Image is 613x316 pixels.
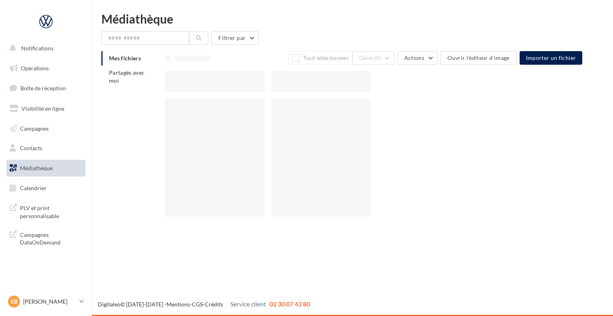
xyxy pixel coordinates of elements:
a: Crédits [205,301,223,308]
a: Médiathèque [5,160,87,177]
span: Boîte de réception [20,85,66,91]
a: Contacts [5,140,87,157]
a: Opérations [5,60,87,77]
div: Médiathèque [101,13,603,25]
span: 02 30 07 43 80 [269,300,310,308]
a: Visibilité en ligne [5,100,87,117]
span: PLV et print personnalisable [20,203,82,220]
span: Campagnes [20,125,49,131]
span: Médiathèque [20,165,53,171]
span: Campagnes DataOnDemand [20,229,82,246]
span: Opérations [21,65,49,72]
a: Mentions [166,301,190,308]
span: Importer un fichier [526,54,576,61]
button: Notifications [5,40,84,57]
span: Calendrier [20,185,47,191]
button: Tout sélectionner [289,51,352,65]
a: PLV et print personnalisable [5,199,87,223]
span: Contacts [20,145,42,151]
a: Campagnes DataOnDemand [5,226,87,250]
span: Service client [230,300,266,308]
a: Digitaleo [98,301,121,308]
button: Ouvrir l'éditeur d'image [441,51,516,65]
button: Importer un fichier [520,51,583,65]
span: Mes fichiers [109,55,141,62]
span: Notifications [21,45,53,52]
a: EB [PERSON_NAME] [6,294,85,309]
button: Actions [397,51,437,65]
a: Campagnes [5,120,87,137]
p: [PERSON_NAME] [23,298,76,306]
span: Actions [404,54,424,61]
button: Filtrer par [212,31,259,45]
span: Partagés avec moi [109,69,145,84]
a: CGS [192,301,203,308]
a: Calendrier [5,180,87,197]
span: Visibilité en ligne [22,105,64,112]
a: Boîte de réception [5,79,87,97]
span: © [DATE]-[DATE] - - - [98,301,310,308]
button: Gérer(0) [352,51,394,65]
span: EB [11,298,18,306]
span: (0) [374,55,381,61]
